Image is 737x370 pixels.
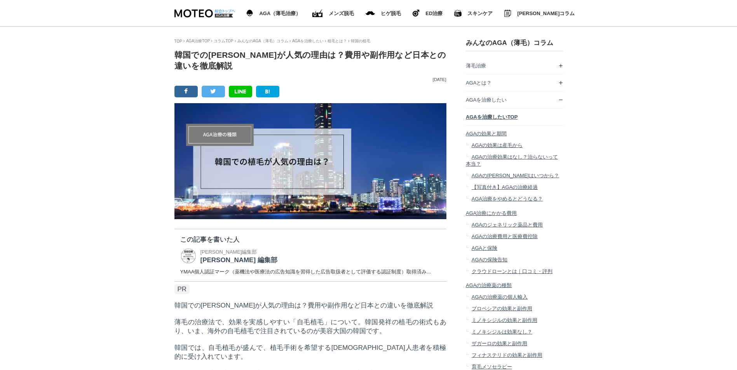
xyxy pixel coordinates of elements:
span: AGAのジェネリック薬品と費用 [471,222,542,228]
p: 韓国での[PERSON_NAME]が人気の理由は？費用や副作用など日本との違いを徹底解説 [174,301,446,310]
a: AGA（薄毛治療） AGA（薄毛治療） [246,8,301,18]
img: みんなのMOTEOコラム [504,10,511,17]
a: AGAのジェネリック薬品と費用 [466,219,563,231]
span: 【写真付き】AGAの治療経過 [471,184,537,190]
p: 韓国では、自毛植毛が盛んで、植毛手術を希望する[DEMOGRAPHIC_DATA]人患者を積極的に受け入れています。 [174,343,446,361]
span: AGAを治療したいTOP [466,114,517,120]
span: スキンケア [467,11,493,16]
span: クラウドローンとは｜口コミ・評判 [471,268,552,274]
a: AGA治療TOP [186,39,210,43]
a: ED（勃起不全）治療 メンズ脱毛 [312,8,354,19]
span: AGA治療をやめるとどうなる？ [471,196,542,202]
p: この記事を書いた人 [180,235,441,244]
li: 韓国の植毛 [348,38,370,44]
a: AGAを治療したい [466,92,563,108]
a: ザガーロの効果と副作用 [466,338,563,349]
a: コラムTOP [214,39,233,43]
span: フィナステリドの効果と副作用 [471,352,542,358]
a: ミノキシジルの効果と副作用 [466,315,563,326]
span: ミノキシジルは効果なし？ [471,329,532,335]
span: [PERSON_NAME]編集部 [200,249,257,255]
img: AGA（薄毛治療） [246,10,254,17]
a: プロペシアの効果と副作用 [466,303,563,315]
a: 植毛とは？ [328,39,347,43]
span: AGAの保険告知 [471,257,507,263]
h3: みんなのAGA（薄毛）コラム [466,38,563,47]
a: クラウドローンとは｜口コミ・評判 [466,266,563,277]
img: 韓国での植毛が人気の理由は？費用や副作用など日本との違いを徹底解説 [174,103,446,219]
span: AGAの効果と期間 [466,131,507,137]
img: 総合トップへ [214,9,235,13]
img: ヒゲ脱毛 [413,10,420,17]
span: AGAの効果は産毛から [471,142,522,148]
a: AGA治療にかかる費用 [466,205,563,219]
a: メンズ脱毛 ヒゲ脱毛 [366,9,401,17]
a: AGAの効果と期間 [466,126,563,140]
span: プロペシアの効果と副作用 [471,306,532,311]
a: AGAと保険 [466,242,563,254]
span: メンズ脱毛 [329,11,354,16]
a: みんなのAGA（薄毛）コラム [237,39,288,43]
span: AGAの治療薬の個人輸入 [471,294,527,300]
a: AGA治療をやめるとどうなる？ [466,193,563,205]
span: 育毛メソセラピー [471,364,512,370]
a: AGAを治療したいTOP [466,109,563,125]
dd: YMAA個人認証マーク（薬機法や医療法の広告知識を習得した広告取扱者として評価する認証制度）取得済み... [180,268,441,275]
a: 薄毛治療 [466,57,563,74]
p: 薄毛の治療法で、効果を実感しやすい「自毛植毛」について。韓国発祥の植毛の術式もあり、いま、海外の自毛植毛で注目されているのが美容大国の韓国です。 [174,318,446,335]
a: AGAの治療効果はなし？治らないって本当？ [466,151,563,170]
span: ミノキシジルの効果と副作用 [471,317,537,323]
img: MOTEO 編集部 [180,248,197,264]
a: AGAの治療費用と医療費控除 [466,231,563,242]
span: AGAを治療したい [466,97,507,103]
span: PR [174,284,190,294]
a: MOTEO 編集部 [PERSON_NAME]編集部 [PERSON_NAME] 編集部 [180,248,277,265]
a: フィナステリドの効果と副作用 [466,349,563,361]
a: AGAとは？ [466,74,563,91]
span: 薄毛治療 [466,63,486,69]
a: AGAの治療薬の個人輸入 [466,291,563,303]
a: ミノキシジルは効果なし？ [466,326,563,338]
a: TOP [174,39,182,43]
p: [PERSON_NAME] 編集部 [200,256,277,265]
a: みんなのMOTEOコラム [PERSON_NAME]コラム [504,8,575,19]
a: 【写真付き】AGAの治療経過 [466,182,563,193]
a: AGAの効果は産毛から [466,140,563,151]
span: AGAの[PERSON_NAME]はいつから？ [471,173,559,178]
span: AGAと保険 [471,245,497,251]
p: [DATE] [174,77,446,82]
span: [PERSON_NAME]コラム [517,11,575,16]
img: B! [265,90,270,93]
a: AGAを治療したい [292,39,324,43]
a: AGAの治療薬の種類 [466,277,563,292]
span: AGAの治療薬の種類 [466,282,512,288]
span: ザガーロの効果と副作用 [471,341,527,346]
span: ヒゲ脱毛 [381,11,401,16]
a: AGAの[PERSON_NAME]はいつから？ [466,170,563,182]
h1: 韓国での[PERSON_NAME]が人気の理由は？費用や副作用など日本との違いを徹底解説 [174,50,446,71]
a: AGAの保険告知 [466,254,563,266]
img: メンズ脱毛 [366,11,375,15]
span: AGAの治療費用と医療費控除 [471,233,537,239]
img: ED（勃起不全）治療 [312,9,323,17]
span: AGAとは？ [466,80,491,86]
span: AGA（薄毛治療） [259,11,301,16]
a: スキンケア [454,8,493,18]
img: MOTEO AGA [174,9,233,17]
span: AGA治療にかかる費用 [466,210,517,216]
span: AGAの治療効果はなし？治らないって本当？ [466,154,558,167]
span: ED治療 [425,11,443,16]
a: ヒゲ脱毛 ED治療 [413,8,443,18]
img: LINE [235,90,246,93]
